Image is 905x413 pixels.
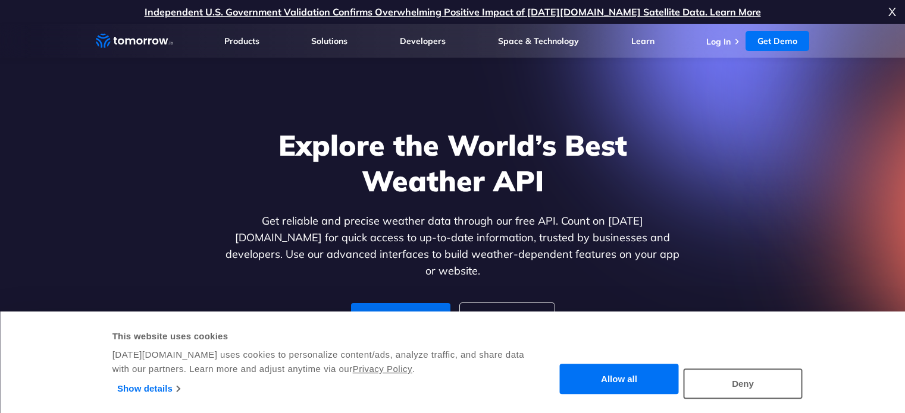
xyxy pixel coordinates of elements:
a: Show details [117,380,180,398]
a: Solutions [311,36,347,46]
a: Products [224,36,259,46]
a: Log In [706,36,731,47]
button: Deny [684,368,803,399]
a: Space & Technology [498,36,579,46]
button: Allow all [560,364,679,395]
a: Learn [631,36,655,46]
a: For Developers [351,303,450,333]
h1: Explore the World’s Best Weather API [223,127,682,198]
p: Get reliable and precise weather data through our free API. Count on [DATE][DOMAIN_NAME] for quic... [223,213,682,279]
a: Developers [400,36,446,46]
a: Independent U.S. Government Validation Confirms Overwhelming Positive Impact of [DATE][DOMAIN_NAM... [145,6,761,18]
a: Home link [96,32,173,50]
a: Privacy Policy [353,364,412,374]
div: [DATE][DOMAIN_NAME] uses cookies to personalize content/ads, analyze traffic, and share data with... [112,348,526,376]
a: For Enterprise [460,303,555,333]
div: This website uses cookies [112,329,526,343]
a: Get Demo [746,31,809,51]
